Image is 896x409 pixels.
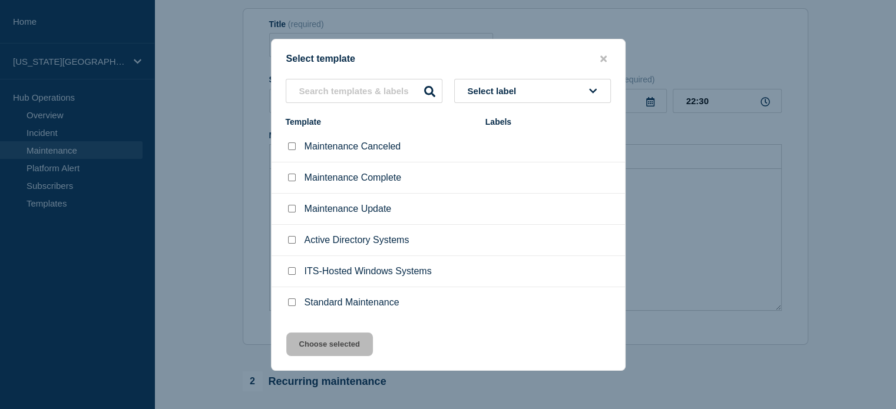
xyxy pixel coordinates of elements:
input: ITS-Hosted Windows Systems checkbox [288,267,296,275]
button: close button [597,54,610,65]
input: Search templates & labels [286,79,442,103]
p: ITS-Hosted Windows Systems [305,266,432,277]
input: Standard Maintenance checkbox [288,298,296,306]
input: Active Directory Systems checkbox [288,236,296,244]
div: Template [286,117,474,127]
p: Maintenance Update [305,204,392,214]
input: Maintenance Complete checkbox [288,174,296,181]
button: Choose selected [286,332,373,356]
input: Maintenance Canceled checkbox [288,142,296,150]
p: Standard Maintenance [305,297,399,308]
span: Select label [468,86,521,96]
input: Maintenance Update checkbox [288,205,296,212]
div: Select template [272,54,625,65]
button: Select label [454,79,611,103]
p: Maintenance Canceled [305,141,401,152]
p: Active Directory Systems [305,235,409,245]
div: Labels [485,117,611,127]
p: Maintenance Complete [305,172,402,183]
